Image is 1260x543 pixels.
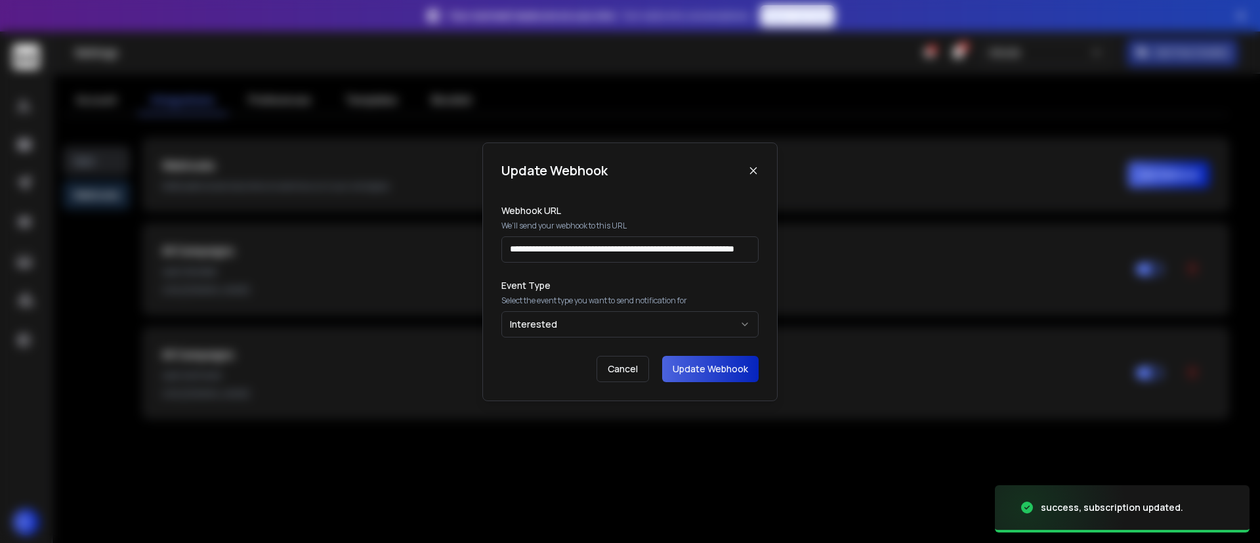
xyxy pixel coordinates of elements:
[501,221,759,231] p: We’ll send your webhook to this URL
[501,162,608,180] h1: Update Webhook
[1041,501,1183,514] div: success, subscription updated.
[501,206,759,215] label: Webhook URL
[597,356,649,382] button: Cancel
[501,295,759,306] p: Select the event type you want to send notification for
[501,281,759,290] label: Event Type
[662,356,759,382] button: Update Webhook
[510,318,557,331] div: Interested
